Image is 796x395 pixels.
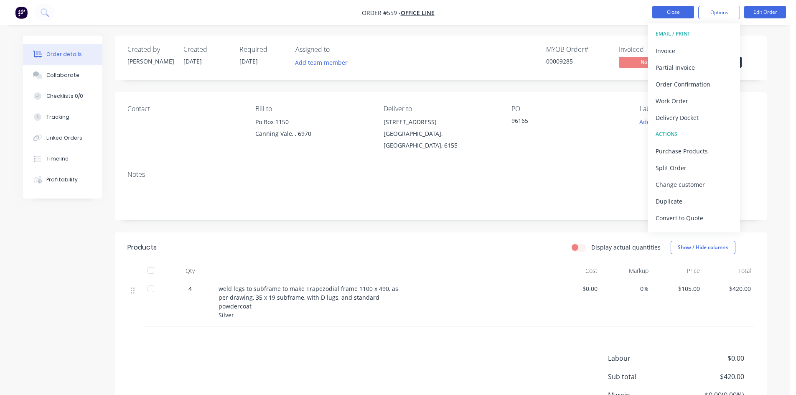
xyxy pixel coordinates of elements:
[648,76,740,92] button: Order Confirmation
[604,284,649,293] span: 0%
[384,128,498,151] div: [GEOGRAPHIC_DATA], [GEOGRAPHIC_DATA], 6155
[608,372,682,382] span: Sub total
[384,116,498,151] div: [STREET_ADDRESS][GEOGRAPHIC_DATA], [GEOGRAPHIC_DATA], 6155
[219,285,398,319] span: weld legs to subframe to make Trapezodial frame 1100 x 490, as per drawing, 35 x 19 subframe, wit...
[127,105,242,113] div: Contact
[656,229,732,241] div: Archive
[682,353,744,363] span: $0.00
[648,92,740,109] button: Work Order
[384,105,498,113] div: Deliver to
[46,155,69,163] div: Timeline
[703,262,755,279] div: Total
[546,46,609,54] div: MYOB Order #
[656,195,732,207] div: Duplicate
[239,57,258,65] span: [DATE]
[656,95,732,107] div: Work Order
[648,126,740,143] button: ACTIONS
[23,44,102,65] button: Order details
[549,262,601,279] div: Cost
[671,241,735,254] button: Show / Hide columns
[635,116,673,127] button: Add labels
[46,176,78,183] div: Profitability
[362,9,401,17] span: Order #559 -
[511,105,626,113] div: PO
[401,9,435,17] a: Office Line
[23,148,102,169] button: Timeline
[23,127,102,148] button: Linked Orders
[648,109,740,126] button: Delivery Docket
[652,6,694,18] button: Close
[183,57,202,65] span: [DATE]
[46,92,83,100] div: Checklists 0/0
[127,46,173,54] div: Created by
[255,116,370,128] div: Po Box 1150
[655,284,700,293] span: $105.00
[46,51,82,58] div: Order details
[656,61,732,74] div: Partial Invoice
[656,162,732,174] div: Split Order
[648,25,740,42] button: EMAIL / PRINT
[291,57,352,68] button: Add team member
[656,212,732,224] div: Convert to Quote
[255,128,370,140] div: Canning Vale, , 6970
[384,116,498,128] div: [STREET_ADDRESS]
[127,57,173,66] div: [PERSON_NAME]
[239,46,285,54] div: Required
[608,353,682,363] span: Labour
[648,176,740,193] button: Change customer
[648,42,740,59] button: Invoice
[23,86,102,107] button: Checklists 0/0
[656,45,732,57] div: Invoice
[546,57,609,66] div: 00009285
[656,178,732,191] div: Change customer
[46,113,69,121] div: Tracking
[591,243,661,252] label: Display actual quantities
[553,284,598,293] span: $0.00
[23,169,102,190] button: Profitability
[511,116,616,128] div: 96165
[295,57,352,68] button: Add team member
[183,46,229,54] div: Created
[619,46,682,54] div: Invoiced
[648,226,740,243] button: Archive
[619,57,669,67] span: No
[188,284,192,293] span: 4
[648,193,740,209] button: Duplicate
[656,145,732,157] div: Purchase Products
[652,262,703,279] div: Price
[744,6,786,18] button: Edit Order
[46,134,82,142] div: Linked Orders
[127,171,754,178] div: Notes
[255,116,370,143] div: Po Box 1150Canning Vale, , 6970
[648,143,740,159] button: Purchase Products
[23,107,102,127] button: Tracking
[648,59,740,76] button: Partial Invoice
[656,129,732,140] div: ACTIONS
[648,159,740,176] button: Split Order
[648,209,740,226] button: Convert to Quote
[656,78,732,90] div: Order Confirmation
[640,105,754,113] div: Labels
[656,28,732,39] div: EMAIL / PRINT
[698,6,740,19] button: Options
[682,372,744,382] span: $420.00
[601,262,652,279] div: Markup
[656,112,732,124] div: Delivery Docket
[707,284,751,293] span: $420.00
[23,65,102,86] button: Collaborate
[165,262,215,279] div: Qty
[15,6,28,19] img: Factory
[295,46,379,54] div: Assigned to
[255,105,370,113] div: Bill to
[46,71,79,79] div: Collaborate
[127,242,157,252] div: Products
